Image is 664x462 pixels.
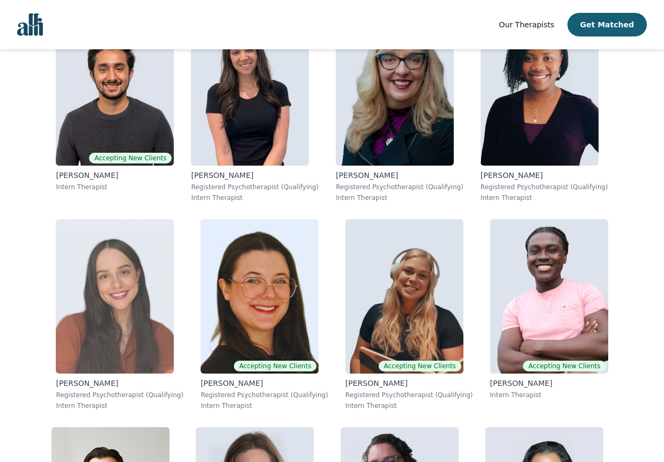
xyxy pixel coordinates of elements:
[89,153,172,163] span: Accepting New Clients
[191,193,319,202] p: Intern Therapist
[481,193,608,202] p: Intern Therapist
[191,183,319,191] p: Registered Psychotherapist (Qualifying)
[201,401,328,410] p: Intern Therapist
[56,401,183,410] p: Intern Therapist
[345,219,463,374] img: Emerald_Weninger
[336,11,454,166] img: Melanie_Bennett
[379,361,461,371] span: Accepting New Clients
[56,183,174,191] p: Intern Therapist
[234,361,316,371] span: Accepting New Clients
[56,11,174,166] img: Daniel_Mendes
[56,391,183,399] p: Registered Psychotherapist (Qualifying)
[336,170,463,181] p: [PERSON_NAME]
[201,378,328,389] p: [PERSON_NAME]
[56,219,174,374] img: Laura_Grohovac
[56,378,183,389] p: [PERSON_NAME]
[481,183,608,191] p: Registered Psychotherapist (Qualifying)
[490,378,608,389] p: [PERSON_NAME]
[567,13,647,36] button: Get Matched
[499,18,554,31] a: Our Therapists
[201,391,328,399] p: Registered Psychotherapist (Qualifying)
[482,211,617,419] a: Anthony_KusiAccepting New Clients[PERSON_NAME]Intern Therapist
[17,13,43,36] img: alli logo
[336,193,463,202] p: Intern Therapist
[523,361,606,371] span: Accepting New Clients
[481,170,608,181] p: [PERSON_NAME]
[490,219,608,374] img: Anthony_Kusi
[47,3,182,211] a: Daniel_MendesAccepting New Clients[PERSON_NAME]Intern Therapist
[499,20,554,29] span: Our Therapists
[345,391,473,399] p: Registered Psychotherapist (Qualifying)
[56,170,174,181] p: [PERSON_NAME]
[201,219,319,374] img: Sarah_Wild
[192,211,337,419] a: Sarah_WildAccepting New Clients[PERSON_NAME]Registered Psychotherapist (Qualifying)Intern Therapist
[182,3,327,211] a: Tamara_Orlando[PERSON_NAME]Registered Psychotherapist (Qualifying)Intern Therapist
[47,211,192,419] a: Laura_Grohovac[PERSON_NAME]Registered Psychotherapist (Qualifying)Intern Therapist
[490,391,608,399] p: Intern Therapist
[472,3,617,211] a: Adefunke E._Adebowale[PERSON_NAME]Registered Psychotherapist (Qualifying)Intern Therapist
[327,3,472,211] a: Melanie_Bennett[PERSON_NAME]Registered Psychotherapist (Qualifying)Intern Therapist
[191,170,319,181] p: [PERSON_NAME]
[336,183,463,191] p: Registered Psychotherapist (Qualifying)
[337,211,482,419] a: Emerald_WeningerAccepting New Clients[PERSON_NAME]Registered Psychotherapist (Qualifying)Intern T...
[345,401,473,410] p: Intern Therapist
[481,11,599,166] img: Adefunke E._Adebowale
[345,378,473,389] p: [PERSON_NAME]
[191,11,309,166] img: Tamara_Orlando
